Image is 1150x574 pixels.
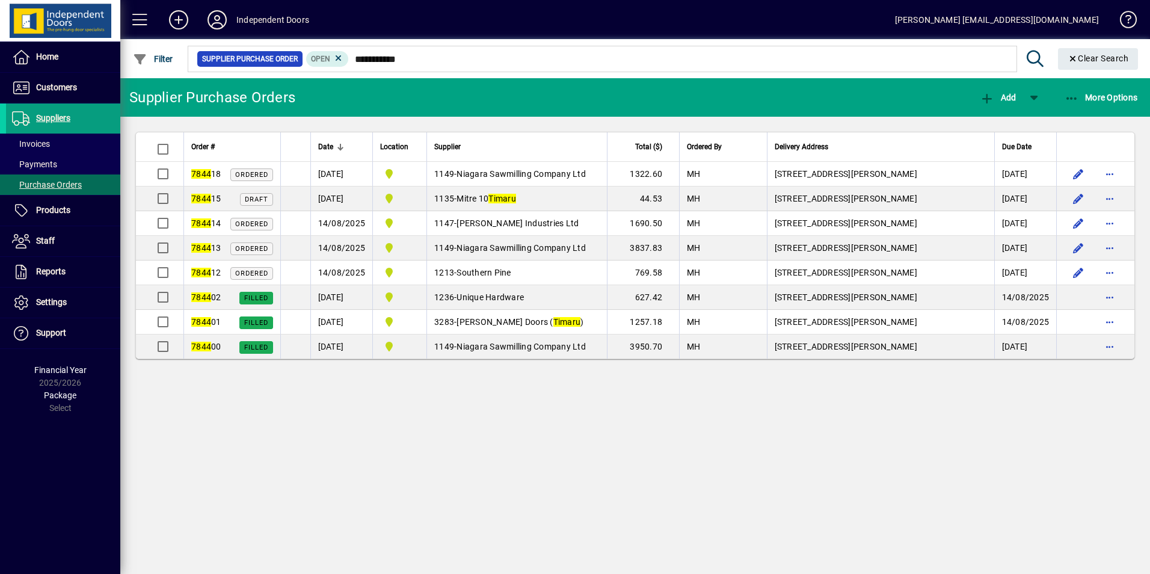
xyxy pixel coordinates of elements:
[159,9,198,31] button: Add
[310,187,373,211] td: [DATE]
[1100,263,1119,282] button: More options
[191,292,211,302] em: 7844
[457,317,583,327] span: [PERSON_NAME] Doors ( )
[380,191,419,206] span: Timaru
[310,285,373,310] td: [DATE]
[553,317,581,327] em: Timaru
[6,196,120,226] a: Products
[607,310,679,335] td: 1257.18
[434,292,454,302] span: 1236
[380,167,419,181] span: Timaru
[1065,93,1138,102] span: More Options
[434,243,454,253] span: 1149
[311,55,330,63] span: Open
[994,335,1057,359] td: [DATE]
[198,9,236,31] button: Profile
[687,317,701,327] span: MH
[1069,214,1088,233] button: Edit
[1058,48,1139,70] button: Clear
[6,257,120,287] a: Reports
[426,285,607,310] td: -
[977,87,1019,108] button: Add
[607,236,679,261] td: 3837.83
[191,169,221,179] span: 18
[767,211,994,236] td: [STREET_ADDRESS][PERSON_NAME]
[318,140,366,153] div: Date
[1100,312,1119,332] button: More options
[607,187,679,211] td: 44.53
[6,73,120,103] a: Customers
[191,218,211,228] em: 7844
[244,294,268,302] span: Filled
[236,10,309,29] div: Independent Doors
[994,187,1057,211] td: [DATE]
[1100,337,1119,356] button: More options
[994,261,1057,285] td: [DATE]
[426,211,607,236] td: -
[994,236,1057,261] td: [DATE]
[191,194,221,203] span: 15
[635,140,662,153] span: Total ($)
[36,236,55,245] span: Staff
[310,335,373,359] td: [DATE]
[191,194,211,203] em: 7844
[434,317,454,327] span: 3283
[1100,238,1119,258] button: More options
[767,162,994,187] td: [STREET_ADDRESS][PERSON_NAME]
[244,344,268,351] span: Filled
[767,285,994,310] td: [STREET_ADDRESS][PERSON_NAME]
[191,268,221,277] span: 12
[36,297,67,307] span: Settings
[191,268,211,277] em: 7844
[775,140,828,153] span: Delivery Address
[767,261,994,285] td: [STREET_ADDRESS][PERSON_NAME]
[994,310,1057,335] td: 14/08/2025
[1100,288,1119,307] button: More options
[191,342,221,351] span: 00
[687,140,760,153] div: Ordered By
[1062,87,1141,108] button: More Options
[380,315,419,329] span: Timaru
[6,288,120,318] a: Settings
[488,194,516,203] em: Timaru
[380,265,419,280] span: Timaru
[191,140,215,153] span: Order #
[994,162,1057,187] td: [DATE]
[235,270,268,277] span: Ordered
[434,140,600,153] div: Supplier
[36,205,70,215] span: Products
[426,162,607,187] td: -
[1069,238,1088,258] button: Edit
[607,211,679,236] td: 1690.50
[434,140,461,153] span: Supplier
[191,317,211,327] em: 7844
[607,261,679,285] td: 769.58
[6,226,120,256] a: Staff
[310,162,373,187] td: [DATE]
[1002,140,1032,153] span: Due Date
[133,54,173,64] span: Filter
[191,292,221,302] span: 02
[457,194,516,203] span: Mitre 10
[310,310,373,335] td: [DATE]
[457,218,579,228] span: [PERSON_NAME] Industries Ltd
[380,216,419,230] span: Timaru
[12,180,82,190] span: Purchase Orders
[36,267,66,276] span: Reports
[687,194,701,203] span: MH
[980,93,1016,102] span: Add
[130,48,176,70] button: Filter
[457,243,586,253] span: Niagara Sawmilling Company Ltd
[767,310,994,335] td: [STREET_ADDRESS][PERSON_NAME]
[687,342,701,351] span: MH
[434,218,454,228] span: 1147
[380,290,419,304] span: Timaru
[434,342,454,351] span: 1149
[202,53,298,65] span: Supplier Purchase Order
[36,82,77,92] span: Customers
[457,342,586,351] span: Niagara Sawmilling Company Ltd
[310,211,373,236] td: 14/08/2025
[191,243,221,253] span: 13
[380,339,419,354] span: Timaru
[1069,189,1088,208] button: Edit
